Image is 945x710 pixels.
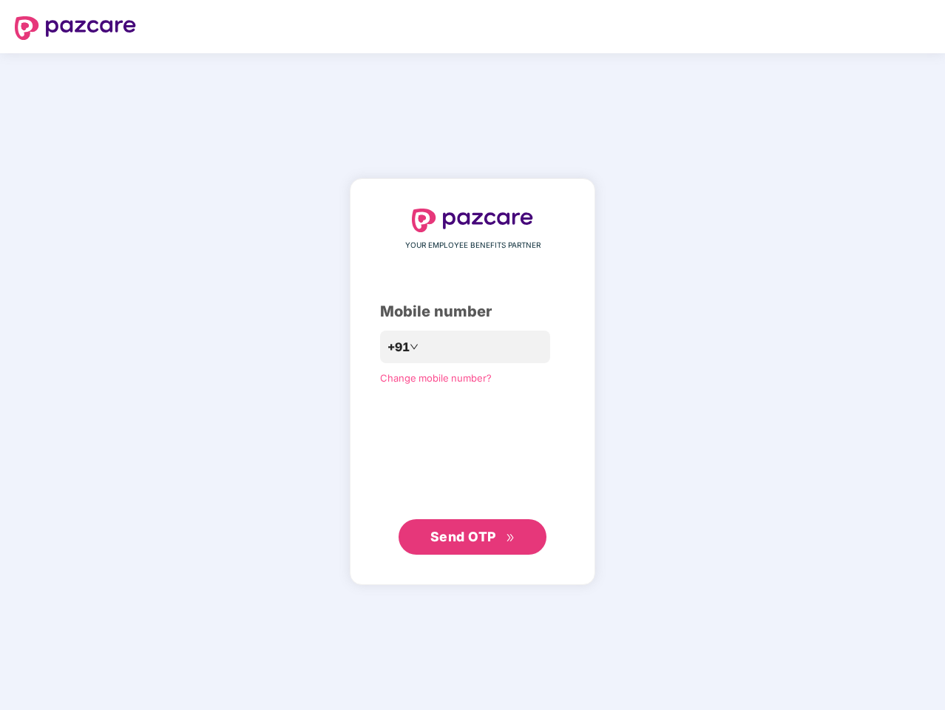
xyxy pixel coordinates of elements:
[399,519,546,555] button: Send OTPdouble-right
[405,240,541,251] span: YOUR EMPLOYEE BENEFITS PARTNER
[412,209,533,232] img: logo
[387,338,410,356] span: +91
[410,342,419,351] span: down
[506,533,515,543] span: double-right
[15,16,136,40] img: logo
[380,300,565,323] div: Mobile number
[380,372,492,384] a: Change mobile number?
[430,529,496,544] span: Send OTP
